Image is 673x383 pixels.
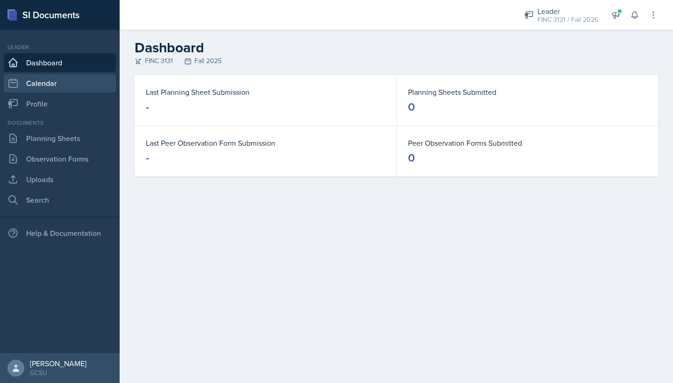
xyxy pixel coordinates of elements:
[537,15,598,25] div: FINC 3131 / Fall 2025
[408,137,647,149] dt: Peer Observation Forms Submitted
[4,224,116,242] div: Help & Documentation
[146,86,385,98] dt: Last Planning Sheet Submission
[146,137,385,149] dt: Last Peer Observation Form Submission
[408,150,415,165] div: 0
[408,86,647,98] dt: Planning Sheets Submitted
[4,94,116,113] a: Profile
[4,53,116,72] a: Dashboard
[4,129,116,148] a: Planning Sheets
[4,119,116,127] div: Documents
[4,74,116,92] a: Calendar
[4,149,116,168] a: Observation Forms
[4,43,116,51] div: Leader
[146,150,149,165] div: -
[135,56,658,66] div: FINC 3131 Fall 2025
[30,359,86,368] div: [PERSON_NAME]
[146,99,149,114] div: -
[537,6,598,17] div: Leader
[135,39,658,56] h2: Dashboard
[4,170,116,189] a: Uploads
[4,191,116,209] a: Search
[408,99,415,114] div: 0
[30,368,86,377] div: GCSU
